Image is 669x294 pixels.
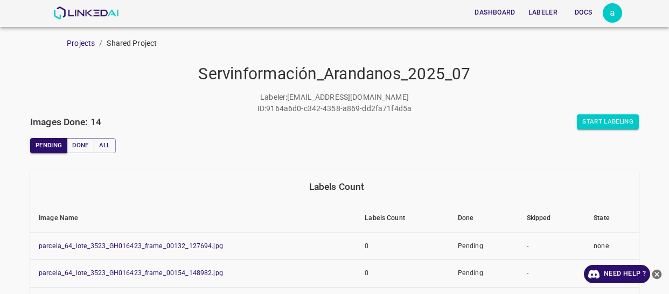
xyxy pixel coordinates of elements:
[470,4,519,22] button: Dashboard
[67,38,669,49] nav: breadcrumb
[449,260,518,288] td: Pending
[266,103,412,114] p: 9164a6d0-c342-4358-a869-dd2fa71f4d5a
[356,260,449,288] td: 0
[30,64,639,84] h4: Servinformación_Arandanos_2025_07
[356,204,449,233] th: Labels Count
[30,114,101,129] h6: Images Done: 14
[67,39,95,47] a: Projects
[468,2,521,24] a: Dashboard
[566,4,601,22] button: Docs
[30,204,356,233] th: Image Name
[260,92,287,103] p: Labeler :
[356,233,449,260] td: 0
[603,3,622,23] div: a
[650,265,664,283] button: close-help
[39,242,223,250] a: parcela_64_lote_3523_GH016423_frame_00132_127694.jpg
[449,204,518,233] th: Done
[39,269,223,277] a: parcela_64_lote_3523_GH016423_frame_00154_148982.jpg
[603,3,622,23] button: Open settings
[53,6,119,19] img: LinkedAI
[39,179,635,194] div: Labels Count
[449,233,518,260] td: Pending
[30,138,67,153] button: Pending
[564,2,603,24] a: Docs
[577,114,639,129] button: Start Labeling
[585,233,639,260] td: none
[518,204,586,233] th: Skipped
[584,265,650,283] a: Need Help ?
[94,138,116,153] button: All
[99,38,102,49] li: /
[257,103,266,114] p: ID :
[522,2,564,24] a: Labeler
[518,260,586,288] td: -
[585,260,639,288] td: none
[524,4,562,22] button: Labeler
[67,138,94,153] button: Done
[107,38,157,49] p: Shared Project
[287,92,409,103] p: [EMAIL_ADDRESS][DOMAIN_NAME]
[585,204,639,233] th: State
[518,233,586,260] td: -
